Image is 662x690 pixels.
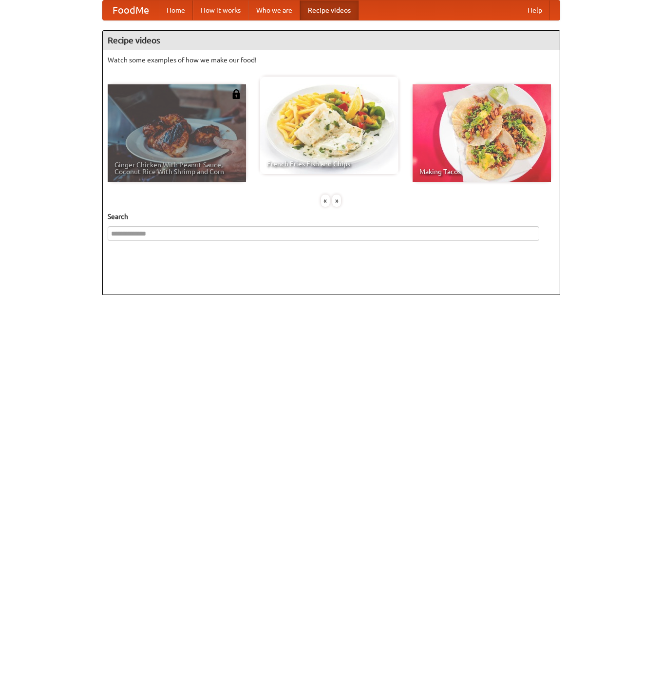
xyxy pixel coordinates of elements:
[108,212,555,221] h5: Search
[321,195,330,207] div: «
[332,195,341,207] div: »
[413,84,551,182] a: Making Tacos
[267,160,392,167] span: French Fries Fish and Chips
[419,168,544,175] span: Making Tacos
[300,0,359,20] a: Recipe videos
[108,55,555,65] p: Watch some examples of how we make our food!
[248,0,300,20] a: Who we are
[260,77,398,174] a: French Fries Fish and Chips
[159,0,193,20] a: Home
[520,0,550,20] a: Help
[231,89,241,99] img: 483408.png
[103,0,159,20] a: FoodMe
[193,0,248,20] a: How it works
[103,31,560,50] h4: Recipe videos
